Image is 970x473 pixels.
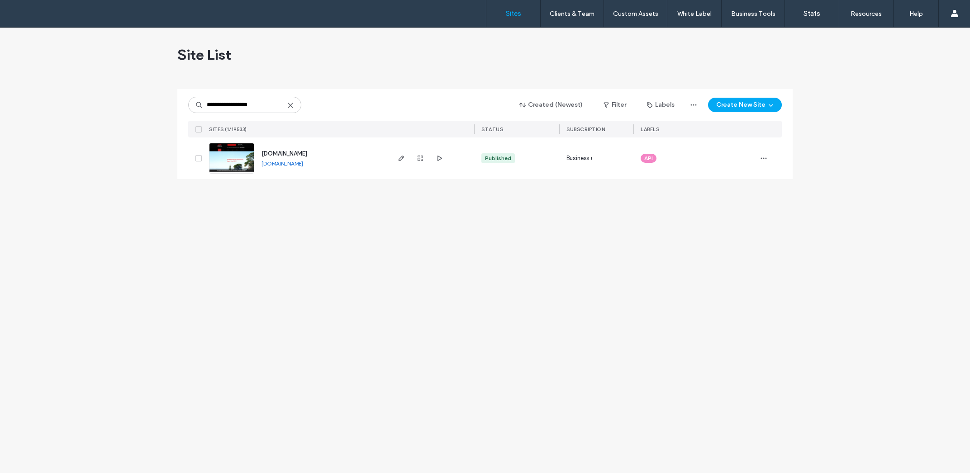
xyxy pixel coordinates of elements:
[804,9,820,18] label: Stats
[639,98,683,112] button: Labels
[485,154,511,162] div: Published
[644,154,653,162] span: API
[708,98,782,112] button: Create New Site
[851,10,882,18] label: Resources
[550,10,594,18] label: Clients & Team
[594,98,635,112] button: Filter
[641,126,659,132] span: LABELS
[512,98,591,112] button: Created (Newest)
[566,154,593,163] span: Business+
[613,10,658,18] label: Custom Assets
[566,126,605,132] span: SUBSCRIPTION
[909,10,923,18] label: Help
[506,9,521,18] label: Sites
[731,10,775,18] label: Business Tools
[677,10,712,18] label: White Label
[177,46,231,64] span: Site List
[481,126,503,132] span: STATUS
[262,160,303,167] a: [DOMAIN_NAME]
[262,150,307,157] a: [DOMAIN_NAME]
[209,126,247,132] span: SITES (1/19533)
[20,6,38,14] span: Help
